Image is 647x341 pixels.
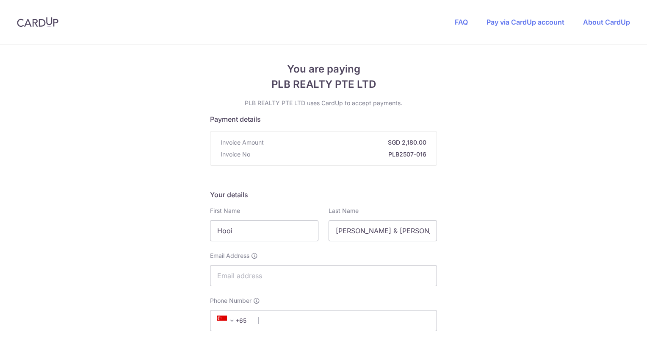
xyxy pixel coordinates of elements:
[329,207,359,215] label: Last Name
[583,18,630,26] a: About CardUp
[210,190,437,200] h5: Your details
[487,18,564,26] a: Pay via CardUp account
[329,220,437,241] input: Last name
[221,138,264,147] span: Invoice Amount
[210,61,437,77] span: You are paying
[217,316,237,326] span: +65
[221,150,250,159] span: Invoice No
[210,265,437,286] input: Email address
[210,99,437,107] p: PLB REALTY PTE LTD uses CardUp to accept payments.
[210,252,249,260] span: Email Address
[214,316,252,326] span: +65
[210,77,437,92] span: PLB REALTY PTE LTD
[17,17,58,27] img: CardUp
[210,207,240,215] label: First Name
[210,220,318,241] input: First name
[267,138,426,147] strong: SGD 2,180.00
[455,18,468,26] a: FAQ
[210,114,437,124] h5: Payment details
[254,150,426,159] strong: PLB2507-016
[210,296,252,305] span: Phone Number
